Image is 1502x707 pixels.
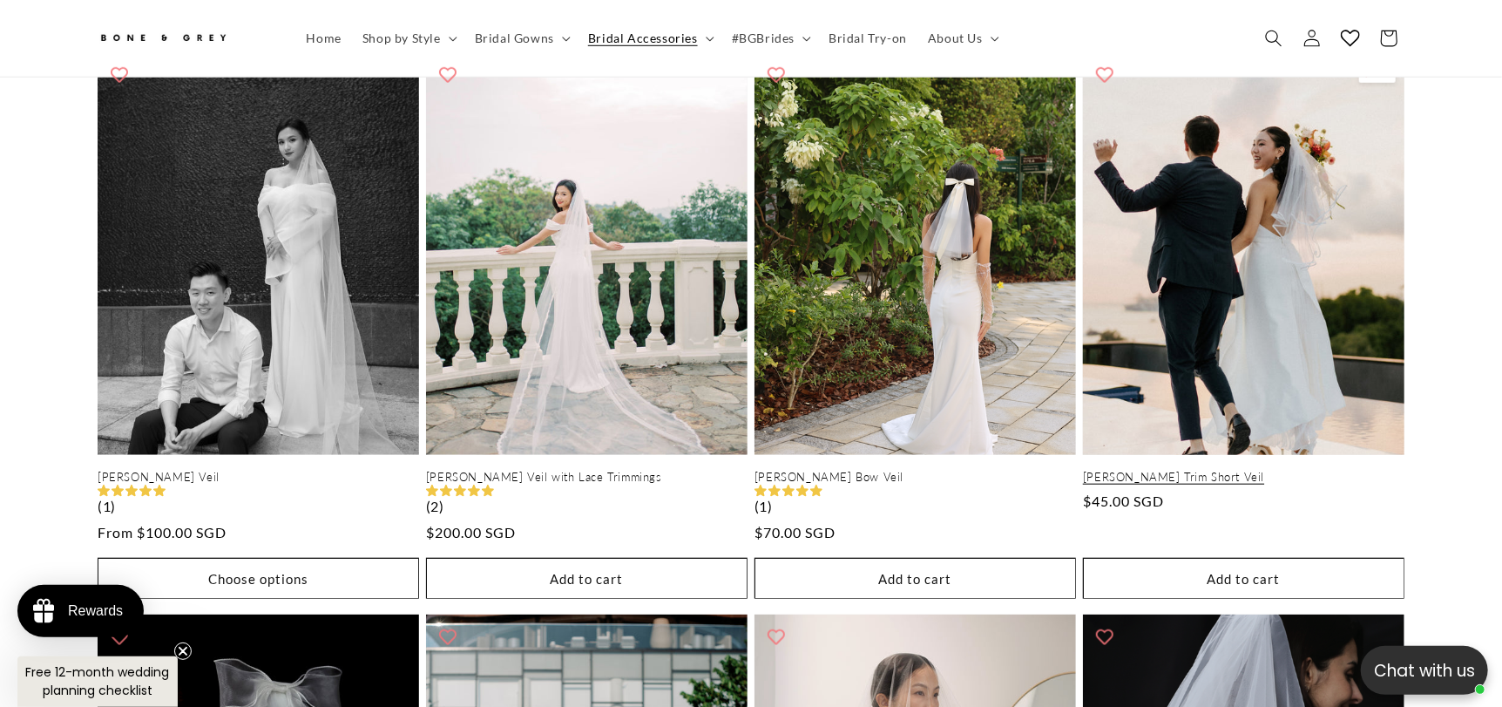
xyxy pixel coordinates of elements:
[426,558,748,599] button: Add to cart
[759,58,794,92] button: Add to wishlist
[98,24,228,53] img: Bone and Grey Bridal
[1083,558,1404,599] button: Add to cart
[721,20,818,57] summary: #BGBrides
[98,558,419,599] button: Choose options
[1255,19,1293,58] summary: Search
[917,20,1006,57] summary: About Us
[1361,646,1488,695] button: Open chatbox
[174,642,192,660] button: Close teaser
[578,20,721,57] summary: Bridal Accessories
[759,619,794,654] button: Add to wishlist
[754,558,1076,599] button: Add to cart
[1083,470,1404,485] a: [PERSON_NAME] Trim Short Veil
[91,17,279,59] a: Bone and Grey Bridal
[588,31,698,46] span: Bridal Accessories
[17,656,178,707] div: Free 12-month wedding planning checklistClose teaser
[1361,658,1488,683] p: Chat with us
[464,20,578,57] summary: Bridal Gowns
[732,31,795,46] span: #BGBrides
[1087,619,1122,654] button: Add to wishlist
[352,20,464,57] summary: Shop by Style
[928,31,983,46] span: About Us
[296,20,352,57] a: Home
[307,31,342,46] span: Home
[475,31,554,46] span: Bridal Gowns
[98,470,419,485] a: [PERSON_NAME] Veil
[818,20,917,57] a: Bridal Try-on
[829,31,907,46] span: Bridal Try-on
[754,470,1076,485] a: [PERSON_NAME] Bow Veil
[362,31,441,46] span: Shop by Style
[26,663,170,699] span: Free 12-month wedding planning checklist
[430,58,465,92] button: Add to wishlist
[430,619,465,654] button: Add to wishlist
[426,470,748,485] a: [PERSON_NAME] Veil with Lace Trimmings
[1087,58,1122,92] button: Add to wishlist
[68,603,123,619] div: Rewards
[102,58,137,92] button: Add to wishlist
